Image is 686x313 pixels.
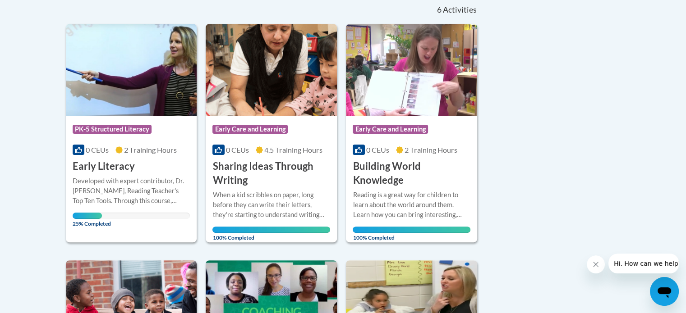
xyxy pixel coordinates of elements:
span: Early Care and Learning [353,125,428,134]
span: 0 CEUs [366,145,389,154]
span: 6 [437,5,441,15]
img: Course Logo [66,24,197,116]
span: 2 Training Hours [405,145,457,154]
span: Hi. How can we help? [5,6,73,14]
a: Course LogoEarly Care and Learning0 CEUs2 Training Hours Building World KnowledgeReading is a gre... [346,24,477,242]
span: 100% Completed [353,227,470,241]
h3: Building World Knowledge [353,159,470,187]
iframe: Message from company [608,254,679,273]
span: 4.5 Training Hours [264,145,322,154]
span: Activities [443,5,477,15]
div: Reading is a great way for children to learn about the world around them. Learn how you can bring... [353,190,470,220]
img: Course Logo [346,24,477,116]
span: Early Care and Learning [212,125,288,134]
iframe: Close message [587,255,605,273]
h3: Early Literacy [73,159,135,173]
span: 0 CEUs [86,145,109,154]
span: 2 Training Hours [124,145,177,154]
div: Your progress [353,227,470,233]
div: Developed with expert contributor, Dr. [PERSON_NAME], Reading Teacher's Top Ten Tools. Through th... [73,176,190,206]
span: 100% Completed [212,227,330,241]
iframe: Button to launch messaging window [650,277,679,306]
img: Course Logo [206,24,337,116]
div: Your progress [212,227,330,233]
span: PK-5 Structured Literacy [73,125,152,134]
span: 0 CEUs [226,145,249,154]
div: Your progress [73,213,102,219]
a: Course LogoEarly Care and Learning0 CEUs4.5 Training Hours Sharing Ideas Through WritingWhen a ki... [206,24,337,242]
h3: Sharing Ideas Through Writing [212,159,330,187]
span: 25% Completed [73,213,102,227]
a: Course LogoPK-5 Structured Literacy0 CEUs2 Training Hours Early LiteracyDeveloped with expert con... [66,24,197,242]
div: When a kid scribbles on paper, long before they can write their letters, they're starting to unde... [212,190,330,220]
